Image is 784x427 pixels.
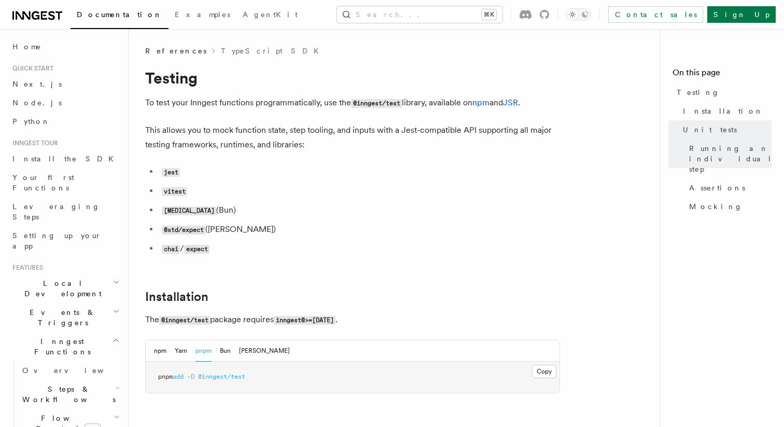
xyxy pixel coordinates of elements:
span: Running an individual step [689,143,772,174]
a: Install the SDK [8,149,122,168]
p: This allows you to mock function state, step tooling, and inputs with a Jest-compatible API suppo... [145,123,560,152]
a: Next.js [8,75,122,93]
code: @inngest/test [159,316,210,325]
a: AgentKit [236,3,304,28]
span: Inngest tour [8,139,58,147]
code: @std/expect [162,226,205,235]
a: Setting up your app [8,226,122,255]
span: Testing [677,87,720,98]
a: Python [8,112,122,131]
span: Node.js [12,99,62,107]
a: Your first Functions [8,168,122,197]
li: (Bun) [159,203,560,218]
code: jest [162,168,180,177]
span: add [173,373,184,380]
button: Steps & Workflows [18,380,122,409]
a: Testing [673,83,772,102]
span: Install the SDK [12,155,120,163]
span: Steps & Workflows [18,384,116,405]
button: npm [154,340,166,362]
a: Home [8,37,122,56]
span: @inngest/test [198,373,245,380]
li: / [159,241,560,256]
code: inngest@>=[DATE] [274,316,335,325]
a: Sign Up [707,6,776,23]
button: Yarn [175,340,187,362]
a: Running an individual step [685,139,772,178]
span: Inngest Functions [8,336,112,357]
span: Assertions [689,183,745,193]
span: Features [8,264,43,272]
code: vitest [162,187,187,196]
a: Installation [145,290,208,304]
a: Unit tests [679,120,772,139]
h4: On this page [673,66,772,83]
span: Your first Functions [12,173,74,192]
code: chai [162,245,180,254]
p: The package requires . [145,312,560,327]
a: JSR [503,98,518,107]
span: Mocking [689,201,743,212]
button: Bun [220,340,231,362]
span: Documentation [77,10,162,19]
span: Installation [683,106,763,116]
a: Mocking [685,197,772,216]
button: Toggle dark mode [566,8,591,21]
button: Copy [532,365,556,378]
a: Contact sales [608,6,703,23]
a: Documentation [71,3,169,29]
a: Overview [18,361,122,380]
span: Quick start [8,64,53,73]
span: Overview [22,366,129,375]
p: To test your Inngest functions programmatically, use the library, available on and . [145,95,560,111]
span: Events & Triggers [8,307,113,328]
a: Node.js [8,93,122,112]
h1: Testing [145,68,560,87]
button: [PERSON_NAME] [239,340,290,362]
span: Unit tests [683,125,737,135]
span: Leveraging Steps [12,202,100,221]
a: Examples [169,3,236,28]
a: TypeScript SDK [221,46,325,56]
span: -D [187,373,194,380]
span: Next.js [12,80,62,88]
span: Setting up your app [12,231,102,250]
button: Search...⌘K [337,6,502,23]
button: Events & Triggers [8,303,122,332]
span: Python [12,117,50,126]
a: npm [472,98,489,107]
button: Inngest Functions [8,332,122,361]
button: Local Development [8,274,122,303]
a: Installation [679,102,772,120]
span: Home [12,42,41,52]
li: ([PERSON_NAME]) [159,222,560,237]
span: AgentKit [243,10,298,19]
span: References [145,46,206,56]
code: @inngest/test [351,99,402,108]
a: Leveraging Steps [8,197,122,226]
code: expect [184,245,209,254]
span: pnpm [158,373,173,380]
kbd: ⌘K [482,9,496,20]
button: pnpm [195,340,212,362]
code: [MEDICAL_DATA] [162,206,216,215]
a: Assertions [685,178,772,197]
span: Local Development [8,278,113,299]
span: Examples [175,10,230,19]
